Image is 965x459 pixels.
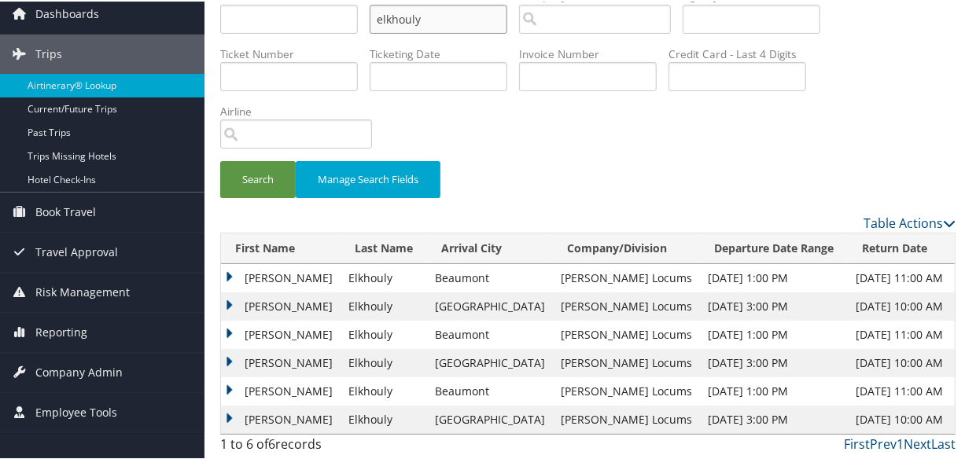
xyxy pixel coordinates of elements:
span: Employee Tools [35,391,117,431]
a: Next [904,434,931,451]
td: [GEOGRAPHIC_DATA] [427,291,553,319]
th: Arrival City: activate to sort column ascending [427,232,553,263]
td: Beaumont [427,376,553,404]
td: [DATE] 11:00 AM [848,319,955,347]
th: Last Name: activate to sort column ascending [341,232,427,263]
td: [PERSON_NAME] Locums [553,376,700,404]
td: [GEOGRAPHIC_DATA] [427,347,553,376]
td: [PERSON_NAME] [221,291,341,319]
a: Last [931,434,956,451]
td: [PERSON_NAME] [221,404,341,432]
td: [DATE] 3:00 PM [700,291,848,319]
label: Credit Card - Last 4 Digits [669,45,818,61]
span: 6 [268,434,275,451]
td: [PERSON_NAME] [221,263,341,291]
a: Table Actions [864,213,956,230]
td: [DATE] 3:00 PM [700,347,848,376]
label: Ticket Number [220,45,370,61]
td: [DATE] 11:00 AM [848,263,955,291]
td: [DATE] 10:00 AM [848,404,955,432]
td: Elkhouly [341,376,427,404]
button: Search [220,160,296,196]
span: Risk Management [35,271,130,310]
td: [PERSON_NAME] Locums [553,263,700,291]
td: [PERSON_NAME] [221,376,341,404]
a: First [844,434,870,451]
span: Travel Approval [35,231,118,270]
th: Departure Date Range: activate to sort column ascending [700,232,848,263]
td: Elkhouly [341,319,427,347]
button: Manage Search Fields [296,160,440,196]
span: Company Admin [35,351,123,391]
span: Reporting [35,311,87,351]
label: Invoice Number [519,45,669,61]
td: Elkhouly [341,347,427,376]
td: [DATE] 10:00 AM [848,347,955,376]
td: [PERSON_NAME] Locums [553,291,700,319]
label: Ticketing Date [370,45,519,61]
span: Book Travel [35,191,96,230]
span: Trips [35,33,62,72]
td: [PERSON_NAME] Locums [553,404,700,432]
td: [DATE] 3:00 PM [700,404,848,432]
a: 1 [897,434,904,451]
th: Return Date: activate to sort column ascending [848,232,955,263]
td: [DATE] 1:00 PM [700,319,848,347]
td: [PERSON_NAME] [221,347,341,376]
th: First Name: activate to sort column ascending [221,232,341,263]
td: [PERSON_NAME] Locums [553,347,700,376]
td: [GEOGRAPHIC_DATA] [427,404,553,432]
td: [DATE] 10:00 AM [848,291,955,319]
td: [PERSON_NAME] Locums [553,319,700,347]
td: [DATE] 11:00 AM [848,376,955,404]
label: Airline [220,102,384,118]
td: Elkhouly [341,404,427,432]
td: [DATE] 1:00 PM [700,263,848,291]
th: Company/Division [553,232,700,263]
td: Beaumont [427,319,553,347]
td: [PERSON_NAME] [221,319,341,347]
td: [DATE] 1:00 PM [700,376,848,404]
td: Elkhouly [341,263,427,291]
td: Elkhouly [341,291,427,319]
a: Prev [870,434,897,451]
td: Beaumont [427,263,553,291]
